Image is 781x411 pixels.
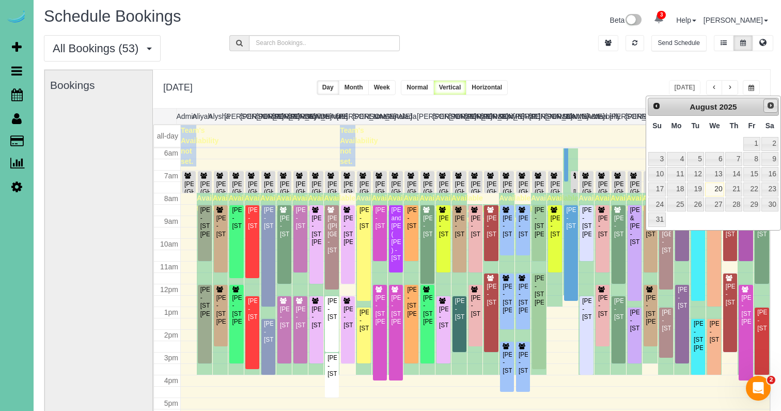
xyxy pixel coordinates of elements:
[648,212,666,226] a: 31
[582,180,591,212] div: [PERSON_NAME] (GHC) - [STREET_ADDRESS]
[466,80,508,95] button: Horizontal
[231,180,241,212] div: [PERSON_NAME] (GHC) - [STREET_ADDRESS]
[761,197,778,211] a: 30
[163,80,193,93] h2: [DATE]
[359,309,369,332] div: [PERSON_NAME] - [STREET_ADDRESS]
[767,376,775,384] span: 2
[375,294,385,326] div: [PERSON_NAME] - [STREET_ADDRESS][PERSON_NAME]
[327,297,337,321] div: [PERSON_NAME] - [STREET_ADDRESS]
[642,109,658,124] th: Reinier
[288,109,304,124] th: [PERSON_NAME]
[327,215,337,254] div: [PERSON_NAME] ([PERSON_NAME][GEOGRAPHIC_DATA]) - [STREET_ADDRESS]
[547,194,579,212] span: Available time
[176,109,192,124] th: Admin
[582,206,591,238] div: [PERSON_NAME] - [STREET_ADDRESS][PERSON_NAME]
[593,109,610,124] th: Marbelly
[761,152,778,166] a: 9
[6,10,27,25] img: Automaid Logo
[368,80,396,95] button: Week
[743,137,760,151] a: 1
[746,376,771,401] iframe: Intercom live chat
[550,215,560,238] div: [PERSON_NAME] - [STREET_ADDRESS]
[216,215,226,238] div: [PERSON_NAME] - [STREET_ADDRESS]
[44,7,181,25] span: Schedule Bookings
[311,215,321,247] div: [PERSON_NAME] - [STREET_ADDRESS][PERSON_NAME]
[279,215,289,238] div: [PERSON_NAME] - [STREET_ADDRESS]
[561,109,577,124] th: Lola
[359,180,369,212] div: [PERSON_NAME] (GHC) - [STREET_ADDRESS]
[725,152,742,166] a: 7
[550,180,560,212] div: [PERSON_NAME] (GHC) - [STREET_ADDRESS]
[614,215,623,238] div: [PERSON_NAME] - [STREET_ADDRESS]
[614,297,623,321] div: [PERSON_NAME] - [STREET_ADDRESS]
[455,180,464,212] div: [PERSON_NAME] (GHC) - [STREET_ADDRESS]
[317,80,339,95] button: Day
[388,194,419,212] span: Available time
[573,188,576,220] div: [PERSON_NAME] (GHC) - [STREET_ADDRESS]
[652,121,662,130] span: Sunday
[725,283,735,307] div: [PERSON_NAME] - [STREET_ADDRESS]
[471,180,480,212] div: [PERSON_NAME] (GHC) - [STREET_ADDRESS]
[247,297,257,321] div: [PERSON_NAME] - [STREET_ADDRESS]
[687,182,704,196] a: 19
[761,137,778,151] a: 2
[704,16,768,24] a: [PERSON_NAME]
[228,194,260,212] span: Available time
[339,80,369,95] button: Month
[224,109,240,124] th: [PERSON_NAME]
[743,152,760,166] a: 8
[471,215,480,238] div: [PERSON_NAME] - [STREET_ADDRESS]
[761,167,778,181] a: 16
[449,109,465,124] th: [PERSON_NAME]
[401,80,433,95] button: Normal
[515,205,546,224] span: Available time
[263,180,273,212] div: [PERSON_NAME] (GHC) - [STREET_ADDRESS]
[502,283,512,315] div: [PERSON_NAME] - [STREET_ADDRESS][PERSON_NAME]
[433,80,467,95] button: Vertical
[439,306,448,329] div: [PERSON_NAME] - [STREET_ADDRESS]
[757,309,767,332] div: [PERSON_NAME] - [STREET_ADDRESS]
[648,152,666,166] a: 3
[311,180,321,212] div: [PERSON_NAME] (GHC) - [STREET_ADDRESS]
[630,180,639,212] div: [PERSON_NAME] (GHC) - [STREET_ADDRESS]
[486,180,496,212] div: [PERSON_NAME] (GHC) - [STREET_ADDRESS]
[518,351,528,375] div: [PERSON_NAME] - [STREET_ADDRESS]
[359,206,369,230] div: [PERSON_NAME] - [STREET_ADDRESS]
[423,294,432,326] div: [PERSON_NAME] - [STREET_ADDRESS][PERSON_NAME]
[164,399,178,407] span: 5pm
[164,376,178,385] span: 4pm
[598,215,607,238] div: [PERSON_NAME] - [STREET_ADDRESS]
[534,206,544,238] div: [PERSON_NAME] - [STREET_ADDRESS][PERSON_NAME]
[471,294,480,318] div: [PERSON_NAME] - [STREET_ADDRESS]
[709,121,720,130] span: Wednesday
[263,320,273,344] div: [PERSON_NAME] - [STREET_ADDRESS]
[164,308,178,316] span: 1pm
[687,197,704,211] a: 26
[729,121,738,130] span: Thursday
[391,180,401,212] div: [PERSON_NAME] (GHC) - [STREET_ADDRESS]
[321,109,337,124] th: Demona
[375,180,385,212] div: [PERSON_NAME] (GHC) - [STREET_ADDRESS]
[761,182,778,196] a: 23
[407,286,416,318] div: [PERSON_NAME] - [STREET_ADDRESS][PERSON_NAME]
[598,294,607,318] div: [PERSON_NAME] - [STREET_ADDRESS]
[691,121,699,130] span: Tuesday
[451,194,483,212] span: Available time
[327,180,337,212] div: [PERSON_NAME] (GHC) - [STREET_ADDRESS]
[272,109,288,124] th: [PERSON_NAME]
[279,306,289,329] div: [PERSON_NAME] - [STREET_ADDRESS]
[50,79,147,91] h3: Bookings
[244,194,276,212] span: Available time
[502,180,512,212] div: [PERSON_NAME] (GHC) - [STREET_ADDRESS]
[249,35,399,51] input: Search Bookings..
[610,109,626,124] th: [PERSON_NAME]
[247,206,257,230] div: [PERSON_NAME] - [STREET_ADDRESS]
[308,194,340,212] span: Available time
[197,194,228,212] span: Available time
[467,205,499,224] span: Available time
[687,167,704,181] a: 12
[677,286,687,310] div: [PERSON_NAME] - [STREET_ADDRESS]
[486,283,496,307] div: [PERSON_NAME] - [STREET_ADDRESS]
[403,194,435,212] span: Available time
